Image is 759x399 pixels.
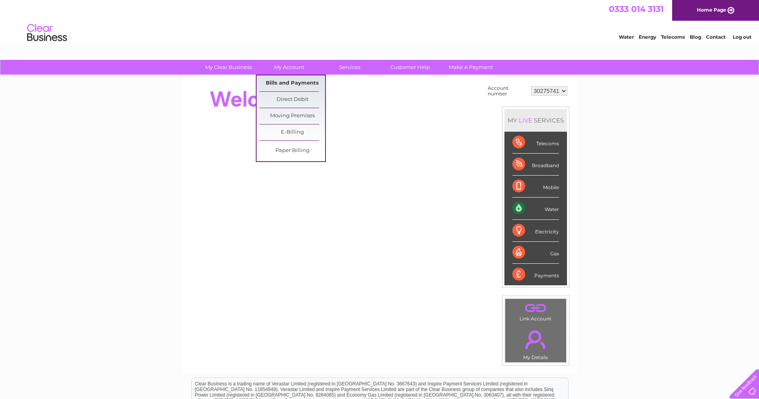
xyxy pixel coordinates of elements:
[438,60,504,75] a: Make A Payment
[639,34,656,40] a: Energy
[512,220,559,242] div: Electricity
[661,34,685,40] a: Telecoms
[690,34,701,40] a: Blog
[505,298,567,324] td: Link Account
[517,117,534,124] div: LIVE
[256,60,322,75] a: My Account
[512,132,559,154] div: Telecoms
[196,60,261,75] a: My Clear Business
[504,109,567,132] div: MY SERVICES
[317,60,382,75] a: Services
[512,264,559,285] div: Payments
[259,92,325,108] a: Direct Debit
[486,83,529,99] td: Account number
[706,34,726,40] a: Contact
[733,34,751,40] a: Log out
[512,198,559,219] div: Water
[619,34,634,40] a: Water
[512,154,559,176] div: Broadband
[507,301,564,315] a: .
[259,143,325,159] a: Paper Billing
[259,108,325,124] a: Moving Premises
[512,176,559,198] div: Mobile
[609,4,664,14] a: 0333 014 3131
[507,326,564,354] a: .
[505,324,567,363] td: My Details
[512,242,559,264] div: Gas
[192,4,568,39] div: Clear Business is a trading name of Verastar Limited (registered in [GEOGRAPHIC_DATA] No. 3667643...
[259,75,325,91] a: Bills and Payments
[259,124,325,140] a: E-Billing
[377,60,443,75] a: Customer Help
[27,21,67,45] img: logo.png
